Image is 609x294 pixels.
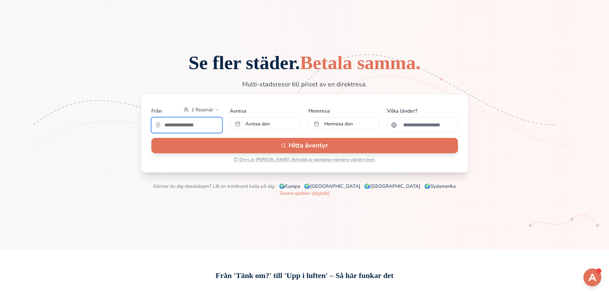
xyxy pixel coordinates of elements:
span: Se fler städer. [188,52,421,73]
a: 🌍[GEOGRAPHIC_DATA] [364,183,421,189]
span: Hemresa den [324,121,353,127]
a: Snurra globen (digitalt) [280,190,330,196]
a: 🌍Europa [279,183,300,189]
a: 🌍[GEOGRAPHIC_DATA] [304,183,360,189]
input: Sök efter ett land [399,119,454,131]
button: Hitta äventyr [151,138,458,153]
img: Support [585,270,600,285]
span: Betala samma. [300,52,421,73]
p: Multi-stadsresor till priset av en direktresa. [197,80,412,89]
label: Från [151,107,162,115]
button: Open support chat [583,268,601,286]
label: Vilka länder? [387,105,458,115]
label: Hemresa [309,105,380,115]
span: Avresa den [245,121,270,127]
button: Select passengers [181,105,222,115]
span: Drivs av [PERSON_NAME]. Betrodd av spontana resenärer världen över. [239,157,375,162]
h2: Från 'Tänk om?' till 'Upp i luften' – Så här funkar det [161,270,448,281]
span: Känner du dig obeslutsam? Låt en kontinent kalla på dig: [153,183,275,189]
button: Drivs av [PERSON_NAME]. Betrodd av spontana resenärer världen över. [234,157,375,162]
span: 1 Resenär [191,107,213,113]
button: Avresa den [230,117,301,130]
label: Avresa [230,105,301,115]
a: 🌍Sydamerika [424,183,456,189]
button: Hemresa den [309,117,380,130]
